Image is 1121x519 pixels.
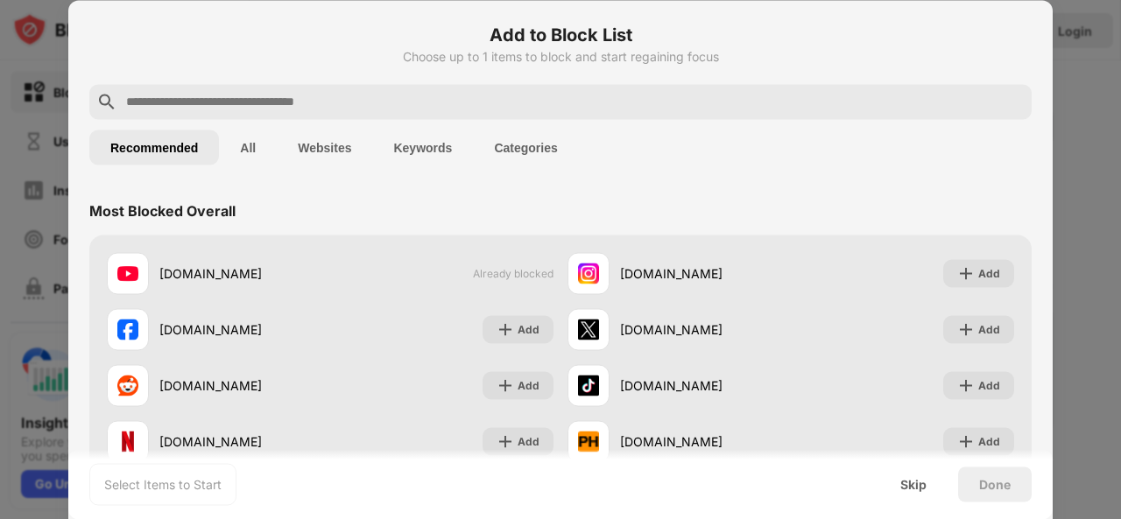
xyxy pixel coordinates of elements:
[159,320,330,339] div: [DOMAIN_NAME]
[117,319,138,340] img: favicons
[473,267,553,280] span: Already blocked
[620,264,791,283] div: [DOMAIN_NAME]
[89,201,236,219] div: Most Blocked Overall
[159,376,330,395] div: [DOMAIN_NAME]
[578,263,599,284] img: favicons
[620,376,791,395] div: [DOMAIN_NAME]
[900,477,927,491] div: Skip
[578,319,599,340] img: favicons
[159,264,330,283] div: [DOMAIN_NAME]
[518,320,539,338] div: Add
[978,264,1000,282] div: Add
[978,432,1000,450] div: Add
[89,21,1032,47] h6: Add to Block List
[518,376,539,394] div: Add
[473,130,578,165] button: Categories
[159,432,330,451] div: [DOMAIN_NAME]
[89,130,219,165] button: Recommended
[96,91,117,112] img: search.svg
[518,432,539,450] div: Add
[578,431,599,452] img: favicons
[979,477,1011,491] div: Done
[117,431,138,452] img: favicons
[89,49,1032,63] div: Choose up to 1 items to block and start regaining focus
[578,375,599,396] img: favicons
[104,475,222,493] div: Select Items to Start
[219,130,277,165] button: All
[117,375,138,396] img: favicons
[978,376,1000,394] div: Add
[277,130,372,165] button: Websites
[620,432,791,451] div: [DOMAIN_NAME]
[978,320,1000,338] div: Add
[620,320,791,339] div: [DOMAIN_NAME]
[372,130,473,165] button: Keywords
[117,263,138,284] img: favicons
